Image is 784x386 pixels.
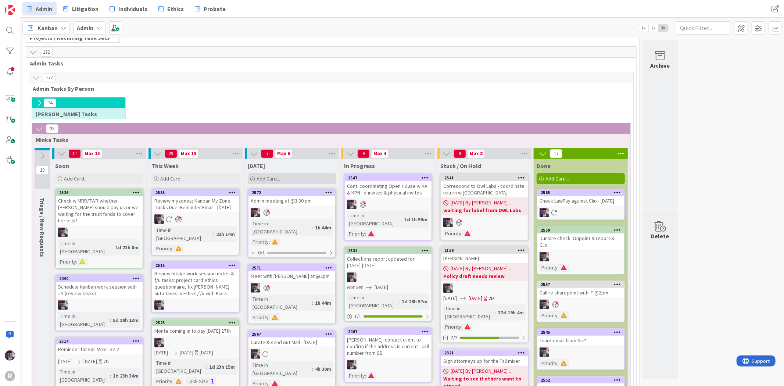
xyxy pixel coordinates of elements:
span: 1 / 1 [354,312,361,320]
div: Archive [651,61,670,70]
div: Time in [GEOGRAPHIC_DATA] [251,219,312,236]
div: Time in [GEOGRAPHIC_DATA] [443,304,495,321]
span: 7 [261,149,273,158]
div: Max 8 [470,152,483,156]
span: Triage / New Requests [39,197,46,257]
div: Admin meeting at @3.30 pm [248,196,335,205]
span: : [206,363,207,371]
span: : [365,372,366,380]
div: Priority [540,359,558,367]
div: Delete [651,232,669,240]
div: 32d 19h 4m [496,308,526,317]
span: [DATE] [58,358,72,365]
div: Call re sharepoint with IT @2pm [537,288,624,297]
span: : [558,264,559,272]
span: : [365,230,366,238]
span: : [312,365,313,373]
div: 1d 18h 57m [400,297,429,305]
span: 29 [165,149,177,158]
a: 2571Meet with [PERSON_NAME] at @2pmMLTime in [GEOGRAPHIC_DATA]:1h 44mPriority: [248,264,336,324]
div: 2565Check LawPay against Clio - [DATE] [537,189,624,205]
div: Tisiot email from Nic? [537,336,624,345]
span: : [399,297,400,305]
a: Probate [190,2,230,15]
span: : [112,243,114,251]
div: 1h 44m [313,224,333,232]
div: 2156 [441,247,528,254]
div: 1/1 [345,312,432,321]
div: Time in [GEOGRAPHIC_DATA] [154,226,213,242]
span: 3x [658,24,668,32]
div: ML [248,283,335,293]
div: 2515 [155,263,239,268]
div: 2526 [59,190,143,195]
span: 2/3 [451,334,458,342]
a: 2572Admin meeting at @3.30 pmMLTime in [GEOGRAPHIC_DATA]:1h 44mPriority:0/1 [248,189,336,258]
span: Kanban [37,24,58,32]
div: Priority [540,311,558,319]
div: ML [537,252,624,261]
span: : [208,377,210,385]
div: Cont. coordinating Open House w KA & KPN : e-invites & physical invites [345,181,432,197]
span: 10 [36,166,49,175]
div: Time in [GEOGRAPHIC_DATA] [251,295,312,311]
div: 2321 [441,350,528,356]
span: Litigation [72,4,99,13]
span: Probate [204,4,226,13]
span: : [213,230,214,238]
span: : [558,311,559,319]
div: 2541Correspond to Owl Labs - coordinate return w [GEOGRAPHIC_DATA] [441,175,528,197]
div: 2490Schedule Kanban work session with JS (review tasks) [56,275,143,298]
span: Minka Tasks [36,136,621,143]
span: Admin [36,4,52,13]
img: ML [347,200,357,209]
div: 2531Collections report updated for [DATE]-[DATE] [345,247,432,270]
img: ML [58,300,68,310]
a: Admin [22,2,57,15]
span: [DATE] [443,294,457,302]
span: : [312,299,313,307]
span: : [172,377,173,385]
a: 2535Review myzones; Kanban My Zone 'Tasks Due' Reminder Email - [DATE]MLTime in [GEOGRAPHIC_DATA]... [151,189,240,255]
div: Meet with [PERSON_NAME] at @2pm [248,271,335,281]
div: 2571Meet with [PERSON_NAME] at @2pm [248,265,335,281]
div: 2321 [444,350,528,355]
span: Admin Tasks By Person [33,85,624,92]
div: ML [441,283,528,293]
img: ML [5,350,15,361]
img: Visit kanbanzone.com [5,5,15,15]
img: ML [347,272,357,282]
div: ML [56,228,143,237]
div: R [5,371,15,381]
div: ML [248,349,335,359]
div: Priority [443,323,461,331]
a: 2156[PERSON_NAME][DATE] By [PERSON_NAME]...Policy draft needs reviewML[DATE][DATE]2DTime in [GEOG... [440,246,529,343]
span: Individuals [118,4,147,13]
div: Time in [GEOGRAPHIC_DATA] [58,312,110,328]
i: Not Set [347,284,363,290]
a: 2467[PERSON_NAME]: contact client to confirm if the address is current - call number from SBMLPri... [344,328,432,383]
a: 2526Check w MRR/TWR whether [PERSON_NAME] should pay us or we waiting for the trust funds to cove... [55,189,143,269]
div: 1d 23h 15m [207,363,237,371]
div: 7D [103,358,109,365]
div: 2571 [252,265,335,271]
span: Add Card... [545,175,569,182]
span: 17 [68,149,81,158]
div: 2526Check w MRR/TWR whether [PERSON_NAME] should pay us or we waiting for the trust funds to cove... [56,189,143,225]
div: Priority [154,377,172,385]
div: 2545 [541,330,624,335]
div: 2156[PERSON_NAME] [441,247,528,263]
img: ML [540,252,549,261]
div: 2531 [348,248,432,253]
div: 2541 [441,175,528,181]
div: Time in [GEOGRAPHIC_DATA] [251,361,312,377]
div: Task Size [186,377,208,385]
div: 2467 [345,328,432,335]
span: : [110,372,111,380]
div: [PERSON_NAME] [441,254,528,263]
div: Sign attorneys up for the Fall mixer [441,356,528,366]
div: 2321Sign attorneys up for the Fall mixer [441,350,528,366]
div: ML [152,300,239,310]
div: 2567 [252,332,335,337]
div: ML [441,218,528,227]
